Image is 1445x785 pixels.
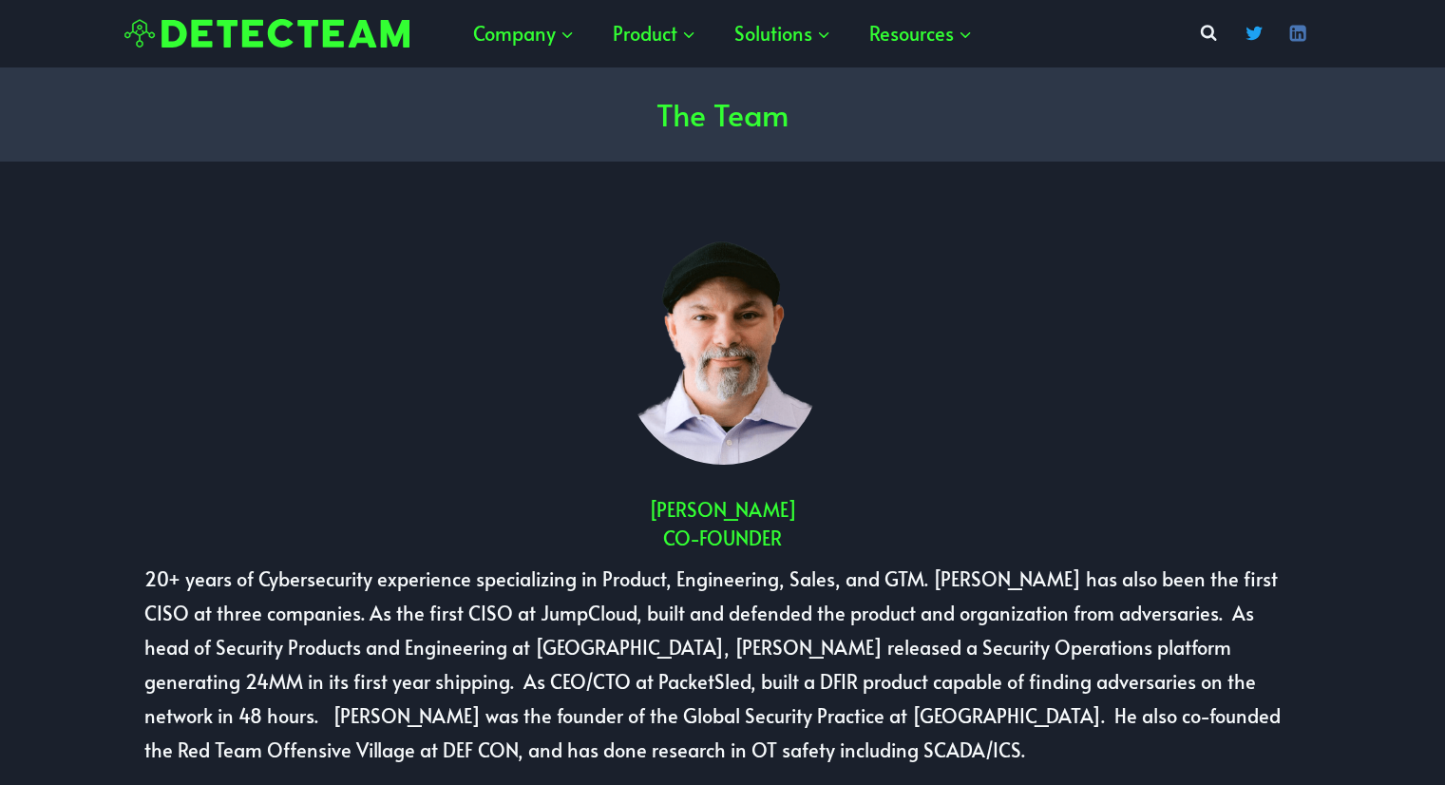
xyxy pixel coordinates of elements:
[594,5,715,62] button: Child menu of Product
[850,5,992,62] button: Child menu of Resources
[144,495,1301,552] h2: [PERSON_NAME] Co-Founder
[454,5,594,62] button: Child menu of Company
[1235,14,1273,52] a: Twitter
[656,91,789,137] h1: The Team
[144,562,1301,767] p: 20+ years of Cybersecurity experience specializing in Product, Engineering, Sales, and GTM. [PERS...
[1191,16,1226,50] button: View Search Form
[1279,14,1317,52] a: Linkedin
[454,5,992,62] nav: Primary
[124,19,409,48] img: Detecteam
[715,5,850,62] button: Child menu of Solutions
